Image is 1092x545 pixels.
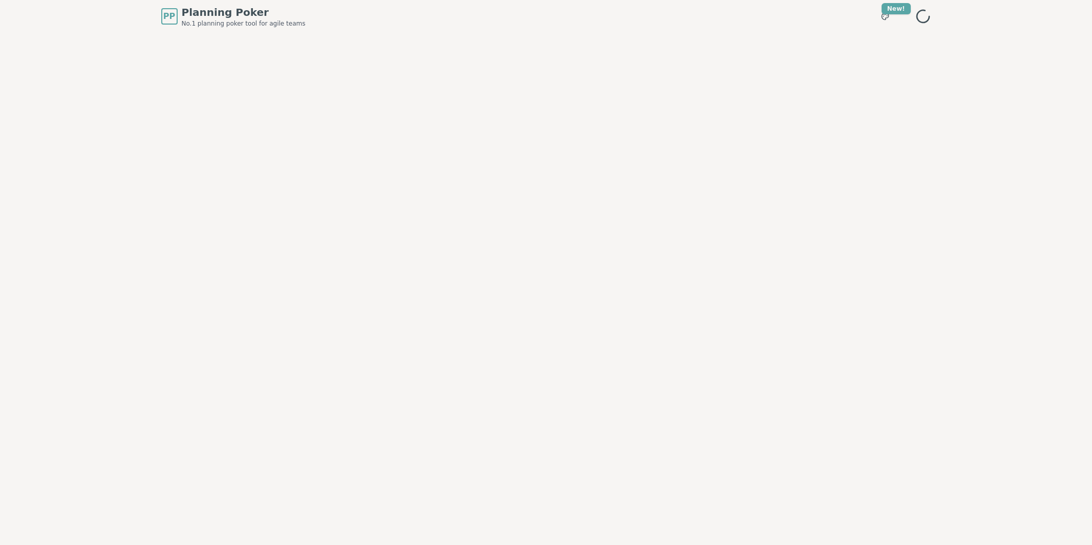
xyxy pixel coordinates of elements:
span: No.1 planning poker tool for agile teams [182,19,306,28]
a: PPPlanning PokerNo.1 planning poker tool for agile teams [161,5,306,28]
span: PP [163,10,175,23]
button: New! [876,7,894,26]
div: New! [882,3,911,14]
span: Planning Poker [182,5,306,19]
